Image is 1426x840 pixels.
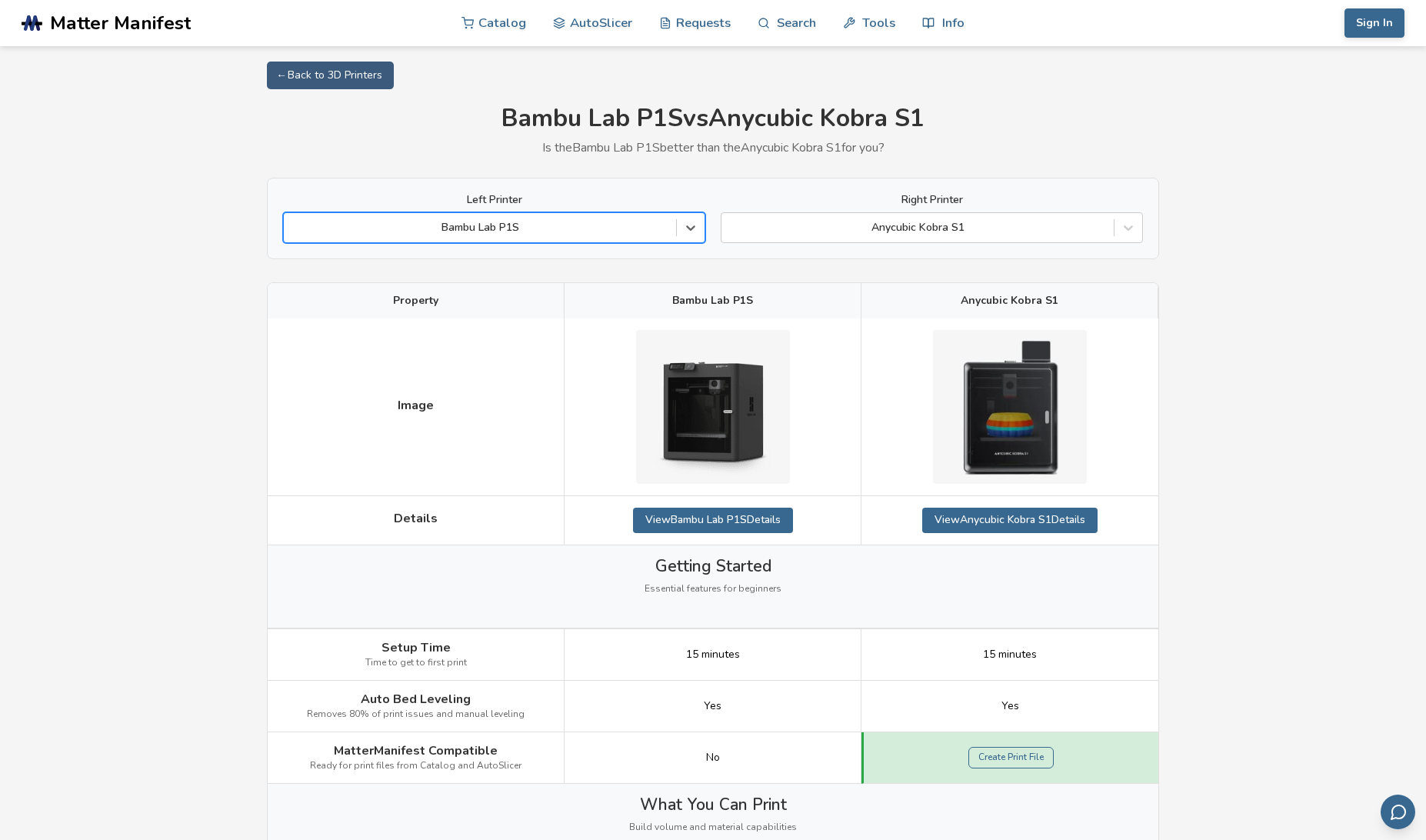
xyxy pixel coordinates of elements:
[729,222,732,234] input: Anycubic Kobra S1
[655,557,771,575] span: Getting Started
[267,105,1159,133] h1: Bambu Lab P1S vs Anycubic Kobra S1
[672,295,753,307] span: Bambu Lab P1S
[636,330,790,484] img: Bambu Lab P1S
[394,512,438,525] span: Details
[365,658,467,668] span: Time to get to first print
[307,709,525,720] span: Removes 80% of print issues and manual leveling
[398,398,434,412] span: Image
[283,194,705,206] label: Left Printer
[704,700,721,712] span: Yes
[721,194,1143,206] label: Right Printer
[983,648,1037,661] span: 15 minutes
[1381,795,1415,829] button: Send feedback via email
[393,295,438,307] span: Property
[267,62,394,89] a: ← Back to 3D Printers
[1344,8,1404,38] button: Sign In
[267,141,1159,155] p: Is the Bambu Lab P1S better than the Anycubic Kobra S1 for you?
[50,12,191,34] span: Matter Manifest
[933,330,1087,484] img: Anycubic Kobra S1
[334,744,498,758] span: MatterManifest Compatible
[706,752,720,764] span: No
[310,761,521,772] span: Ready for print files from Catalog and AutoSlicer
[381,641,451,655] span: Setup Time
[629,822,797,833] span: Build volume and material capabilities
[640,795,787,814] span: What You Can Print
[1001,700,1019,712] span: Yes
[645,584,781,595] span: Essential features for beginners
[686,648,740,661] span: 15 minutes
[961,295,1058,307] span: Anycubic Kobra S1
[633,508,793,532] a: ViewBambu Lab P1SDetails
[922,508,1098,532] a: ViewAnycubic Kobra S1Details
[361,692,471,706] span: Auto Bed Leveling
[968,747,1054,768] a: Create Print File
